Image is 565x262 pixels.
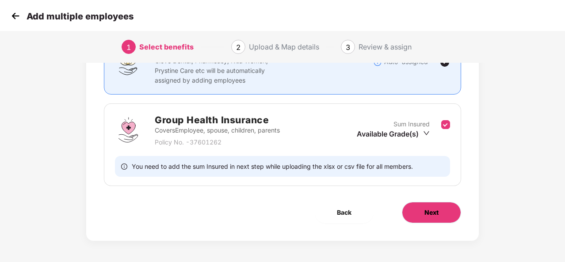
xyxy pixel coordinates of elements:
[155,125,280,135] p: Covers Employee, spouse, children, parents
[357,129,430,139] div: Available Grade(s)
[9,9,22,23] img: svg+xml;base64,PHN2ZyB4bWxucz0iaHR0cDovL3d3dy53My5vcmcvMjAwMC9zdmciIHdpZHRoPSIzMCIgaGVpZ2h0PSIzMC...
[155,137,280,147] p: Policy No. - 37601262
[424,208,439,217] span: Next
[315,202,374,223] button: Back
[236,43,241,52] span: 2
[126,43,131,52] span: 1
[346,43,350,52] span: 3
[359,40,412,54] div: Review & assign
[337,208,351,217] span: Back
[132,162,413,171] span: You need to add the sum Insured in next step while uploading the xlsx or csv file for all members.
[139,40,194,54] div: Select benefits
[249,40,319,54] div: Upload & Map details
[155,113,280,127] h2: Group Health Insurance
[155,56,286,85] p: Clove Dental, Pharmeasy, Nua Women, Prystine Care etc will be automatically assigned by adding em...
[402,202,461,223] button: Next
[121,162,127,171] span: info-circle
[115,117,141,143] img: svg+xml;base64,PHN2ZyBpZD0iR3JvdXBfSGVhbHRoX0luc3VyYW5jZSIgZGF0YS1uYW1lPSJHcm91cCBIZWFsdGggSW5zdX...
[393,119,430,129] p: Sum Insured
[27,11,134,22] p: Add multiple employees
[423,130,430,137] span: down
